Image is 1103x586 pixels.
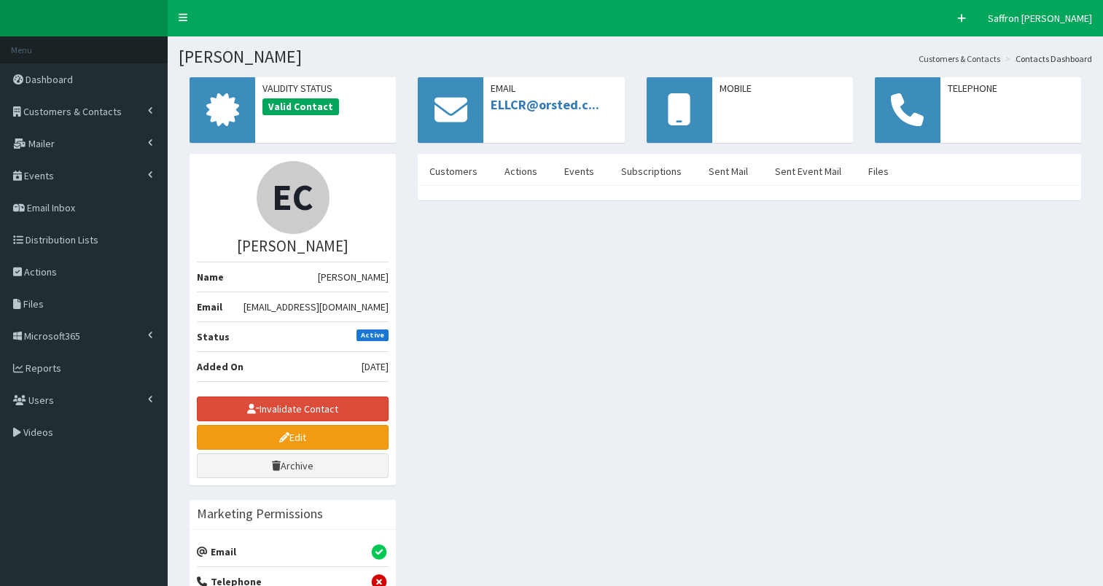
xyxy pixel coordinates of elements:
span: Email [491,81,617,95]
h3: [PERSON_NAME] [197,238,389,254]
span: Validity Status [262,81,389,95]
button: Invalidate Contact [197,396,389,421]
span: Active [356,329,389,341]
span: Valid Contact [262,98,339,116]
h1: [PERSON_NAME] [179,47,1092,66]
b: Email [197,300,222,313]
a: Subscriptions [609,156,693,187]
span: Reports [26,362,61,375]
span: Microsoft365 [24,329,80,343]
a: Actions [493,156,549,187]
span: Distribution Lists [26,233,98,246]
span: Dashboard [26,73,73,86]
span: Mailer [28,137,55,150]
span: Users [28,394,54,407]
span: [PERSON_NAME] [318,270,389,284]
a: Customers [418,156,489,187]
a: Events [553,156,606,187]
span: [DATE] [362,359,389,374]
span: Telephone [948,81,1074,95]
a: ELLCR@orsted.c... [491,96,599,113]
span: Files [23,297,44,310]
span: Customers & Contacts [23,105,122,118]
b: Name [197,270,224,284]
span: [EMAIL_ADDRESS][DOMAIN_NAME] [243,300,389,314]
a: Sent Mail [697,156,760,187]
span: Saffron [PERSON_NAME] [988,12,1092,25]
span: EC [272,174,313,220]
span: Events [24,169,54,182]
a: Archive [197,453,389,478]
li: Contacts Dashboard [1002,52,1092,65]
h3: Marketing Permissions [197,507,323,520]
a: Sent Event Mail [763,156,853,187]
a: Customers & Contacts [919,52,1000,65]
b: Added On [197,360,243,373]
b: Status [197,330,230,343]
b: Email [197,545,236,558]
span: Actions [24,265,57,278]
a: Files [857,156,900,187]
a: Edit [197,425,389,450]
span: Videos [23,426,53,439]
span: Mobile [720,81,846,95]
span: Email Inbox [27,201,75,214]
